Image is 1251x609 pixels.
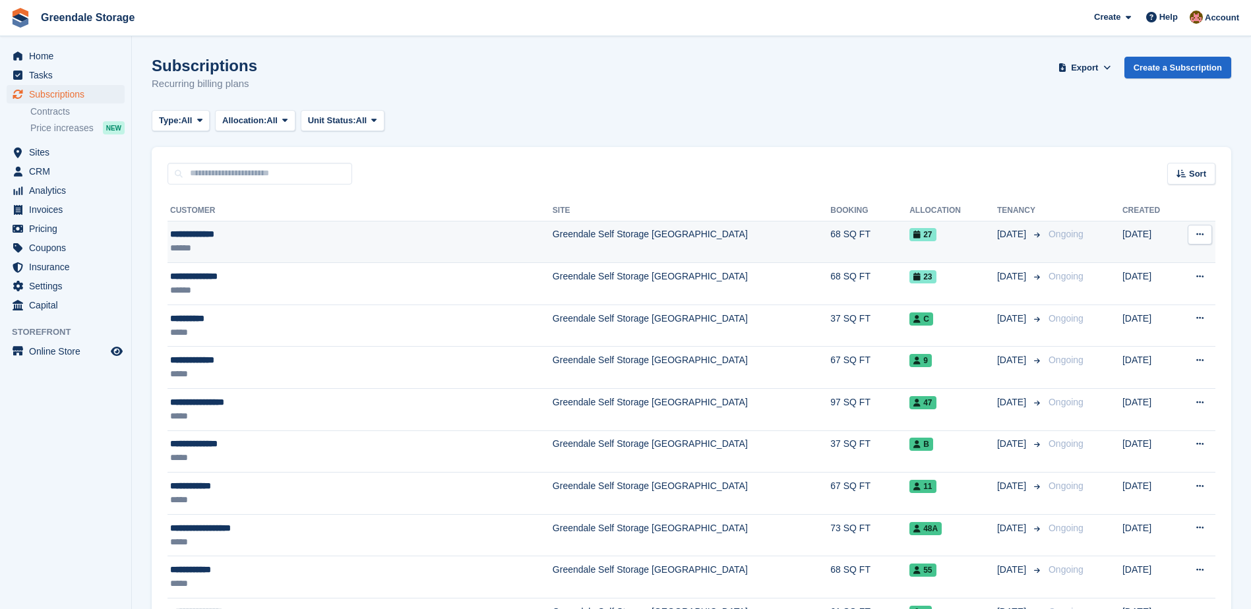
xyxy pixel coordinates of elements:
[29,239,108,257] span: Coupons
[909,480,936,493] span: 11
[909,522,942,535] span: 48a
[7,296,125,314] a: menu
[356,114,367,127] span: All
[909,354,932,367] span: 9
[997,437,1029,451] span: [DATE]
[152,57,257,74] h1: Subscriptions
[7,258,125,276] a: menu
[830,263,909,305] td: 68 SQ FT
[997,479,1029,493] span: [DATE]
[1122,473,1176,515] td: [DATE]
[1122,389,1176,431] td: [DATE]
[1122,347,1176,389] td: [DATE]
[997,563,1029,577] span: [DATE]
[109,343,125,359] a: Preview store
[1049,397,1083,407] span: Ongoing
[7,239,125,257] a: menu
[997,521,1029,535] span: [DATE]
[1122,221,1176,263] td: [DATE]
[1124,57,1231,78] a: Create a Subscription
[29,258,108,276] span: Insurance
[30,122,94,134] span: Price increases
[301,110,384,132] button: Unit Status: All
[1122,556,1176,598] td: [DATE]
[553,304,830,347] td: Greendale Self Storage [GEOGRAPHIC_DATA]
[1122,263,1176,305] td: [DATE]
[152,76,257,92] p: Recurring billing plans
[830,221,909,263] td: 68 SQ FT
[997,270,1029,283] span: [DATE]
[997,312,1029,326] span: [DATE]
[830,304,909,347] td: 37 SQ FT
[7,162,125,181] a: menu
[997,227,1029,241] span: [DATE]
[1049,355,1083,365] span: Ongoing
[12,326,131,339] span: Storefront
[1205,11,1239,24] span: Account
[159,114,181,127] span: Type:
[1049,271,1083,281] span: Ongoing
[29,296,108,314] span: Capital
[553,473,830,515] td: Greendale Self Storage [GEOGRAPHIC_DATA]
[152,110,210,132] button: Type: All
[29,277,108,295] span: Settings
[29,66,108,84] span: Tasks
[1049,313,1083,324] span: Ongoing
[830,347,909,389] td: 67 SQ FT
[830,389,909,431] td: 97 SQ FT
[909,200,997,221] th: Allocation
[29,181,108,200] span: Analytics
[11,8,30,28] img: stora-icon-8386f47178a22dfd0bd8f6a31ec36ba5ce8667c1dd55bd0f319d3a0aa187defe.svg
[997,200,1043,221] th: Tenancy
[29,143,108,161] span: Sites
[1094,11,1120,24] span: Create
[7,342,125,361] a: menu
[1122,304,1176,347] td: [DATE]
[830,430,909,473] td: 37 SQ FT
[36,7,140,28] a: Greendale Storage
[1122,514,1176,556] td: [DATE]
[1071,61,1098,74] span: Export
[1122,200,1176,221] th: Created
[1049,438,1083,449] span: Ongoing
[1189,167,1206,181] span: Sort
[830,473,909,515] td: 67 SQ FT
[7,66,125,84] a: menu
[909,312,933,326] span: C
[29,200,108,219] span: Invoices
[29,47,108,65] span: Home
[909,228,936,241] span: 27
[1122,430,1176,473] td: [DATE]
[7,181,125,200] a: menu
[103,121,125,134] div: NEW
[7,85,125,103] a: menu
[1056,57,1114,78] button: Export
[29,342,108,361] span: Online Store
[830,514,909,556] td: 73 SQ FT
[1159,11,1178,24] span: Help
[553,556,830,598] td: Greendale Self Storage [GEOGRAPHIC_DATA]
[266,114,278,127] span: All
[553,347,830,389] td: Greendale Self Storage [GEOGRAPHIC_DATA]
[7,47,125,65] a: menu
[1049,229,1083,239] span: Ongoing
[29,162,108,181] span: CRM
[7,143,125,161] a: menu
[1049,564,1083,575] span: Ongoing
[30,105,125,118] a: Contracts
[308,114,356,127] span: Unit Status:
[7,200,125,219] a: menu
[553,221,830,263] td: Greendale Self Storage [GEOGRAPHIC_DATA]
[553,200,830,221] th: Site
[997,395,1029,409] span: [DATE]
[7,277,125,295] a: menu
[830,200,909,221] th: Booking
[553,514,830,556] td: Greendale Self Storage [GEOGRAPHIC_DATA]
[553,389,830,431] td: Greendale Self Storage [GEOGRAPHIC_DATA]
[909,438,933,451] span: B
[29,219,108,238] span: Pricing
[1049,523,1083,533] span: Ongoing
[30,121,125,135] a: Price increases NEW
[909,564,936,577] span: 55
[997,353,1029,367] span: [DATE]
